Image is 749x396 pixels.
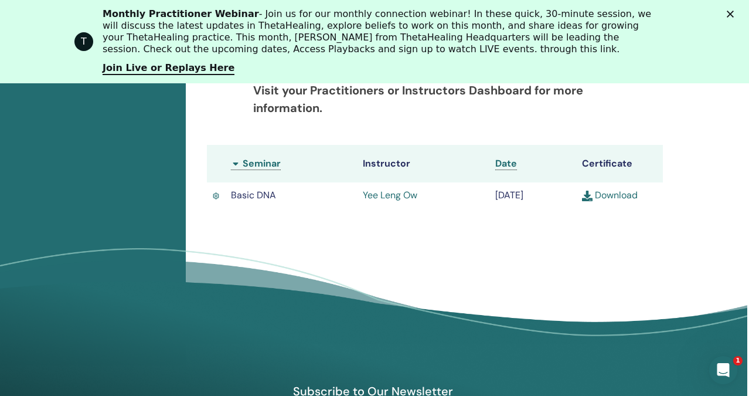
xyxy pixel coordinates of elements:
[74,32,93,51] div: Profile image for ThetaHealing
[495,157,517,170] a: Date
[357,145,489,182] th: Instructor
[582,191,593,201] img: download.svg
[103,62,234,75] a: Join Live or Replays Here
[213,191,219,201] img: Active Certificate
[489,182,576,208] td: [DATE]
[363,189,417,201] a: Yee Leng Ow
[727,11,738,18] div: Close
[709,356,737,384] iframe: Intercom live chat
[103,8,656,55] div: - Join us for our monthly connection webinar! In these quick, 30-minute session, we will discuss ...
[103,8,259,19] b: Monthly Practitioner Webinar
[231,189,276,201] span: Basic DNA
[576,145,663,182] th: Certificate
[253,83,583,116] b: Visit your Practitioners or Instructors Dashboard for more information.
[733,356,743,365] span: 1
[582,189,638,201] a: Download
[495,157,517,170] span: Date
